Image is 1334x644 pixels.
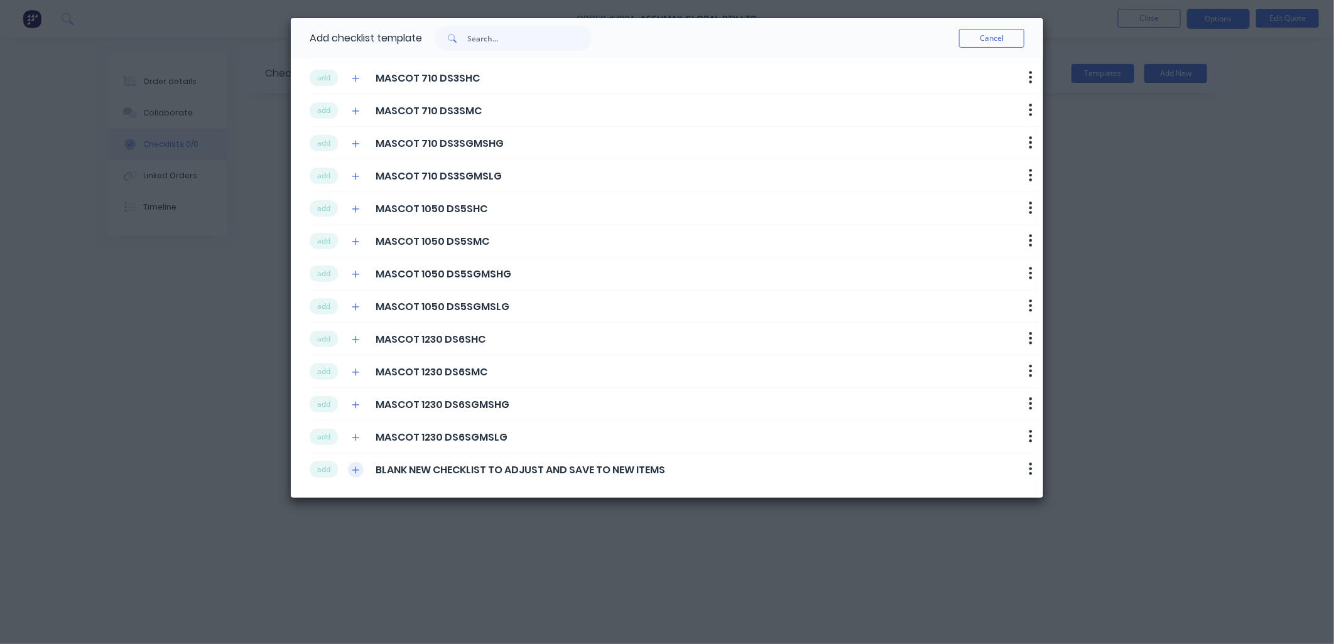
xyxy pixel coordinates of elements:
[376,234,489,249] span: MASCOT 1050 DS5SMC
[376,71,480,86] span: MASCOT 710 DS3SHC
[376,136,504,151] span: MASCOT 710 DS3SGMSHG
[376,201,487,217] span: MASCOT 1050 DS5SHC
[310,396,338,412] button: add
[310,168,338,184] button: add
[310,200,338,217] button: add
[310,363,338,380] button: add
[310,135,338,151] button: add
[310,461,338,478] button: add
[376,463,665,478] span: BLANK NEW CHECKLIST TO ADJUST AND SAVE TO NEW ITEMS
[467,26,592,51] input: Search...
[310,102,338,119] button: add
[376,267,511,282] span: MASCOT 1050 DS5SGMSHG
[376,365,487,380] span: MASCOT 1230 DS6SMC
[310,429,338,445] button: add
[959,29,1024,48] button: Cancel
[376,104,482,119] span: MASCOT 710 DS3SMC
[310,331,338,347] button: add
[310,18,422,58] div: Add checklist template
[310,70,338,86] button: add
[310,266,338,282] button: add
[376,430,507,445] span: MASCOT 1230 DS6SGMSLG
[310,298,338,314] button: add
[310,233,338,249] button: add
[376,169,502,184] span: MASCOT 710 DS3SGMSLG
[376,397,509,412] span: MASCOT 1230 DS6SGMSHG
[376,332,485,347] span: MASCOT 1230 DS6SHC
[376,299,509,314] span: MASCOT 1050 DS5SGMSLG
